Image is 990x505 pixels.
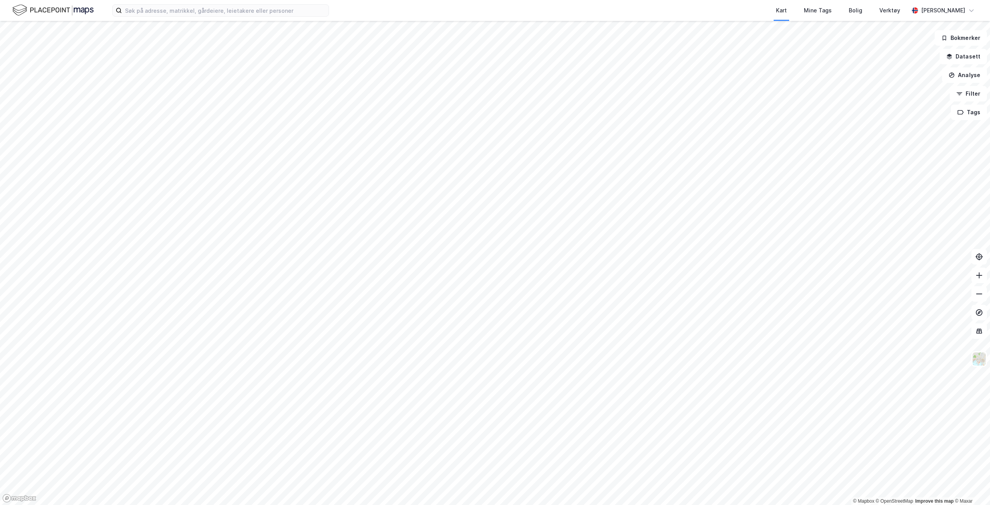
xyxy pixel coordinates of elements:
[12,3,94,17] img: logo.f888ab2527a4732fd821a326f86c7f29.svg
[122,5,329,16] input: Søk på adresse, matrikkel, gårdeiere, leietakere eller personer
[915,498,954,504] a: Improve this map
[972,352,987,366] img: Z
[921,6,965,15] div: [PERSON_NAME]
[951,468,990,505] iframe: Chat Widget
[951,105,987,120] button: Tags
[879,6,900,15] div: Verktøy
[951,468,990,505] div: Kontrollprogram for chat
[853,498,874,504] a: Mapbox
[940,49,987,64] button: Datasett
[935,30,987,46] button: Bokmerker
[776,6,787,15] div: Kart
[876,498,913,504] a: OpenStreetMap
[804,6,832,15] div: Mine Tags
[950,86,987,101] button: Filter
[849,6,862,15] div: Bolig
[942,67,987,83] button: Analyse
[2,494,36,503] a: Mapbox homepage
